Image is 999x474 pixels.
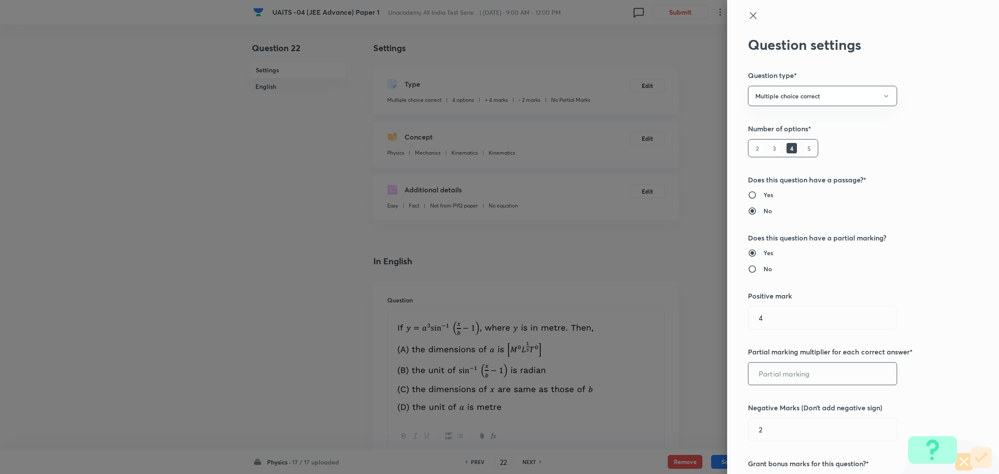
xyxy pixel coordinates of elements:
[752,143,762,153] h6: 2
[764,206,772,215] h6: No
[748,86,897,106] button: Multiple choice correct
[748,307,897,329] input: Positive marks
[764,190,773,199] h6: Yes
[748,36,949,53] h2: Question settings
[748,291,949,301] h5: Positive mark
[748,123,949,134] h5: Number of options*
[787,143,797,153] h6: 4
[748,458,949,469] h5: Grant bonus marks for this question?*
[748,70,949,81] h5: Question type*
[748,233,949,243] h5: Does this question have a partial marking?
[804,143,814,153] h6: 5
[748,403,949,413] h5: Negative Marks (Don’t add negative sign)
[764,248,773,257] h6: Yes
[769,143,780,153] h6: 3
[764,264,772,273] h6: No
[748,175,949,185] h5: Does this question have a passage?*
[748,363,897,385] input: Partial marking
[748,419,897,441] input: Negative marks
[748,347,949,357] h5: Partial marking multiplier for each correct answer*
